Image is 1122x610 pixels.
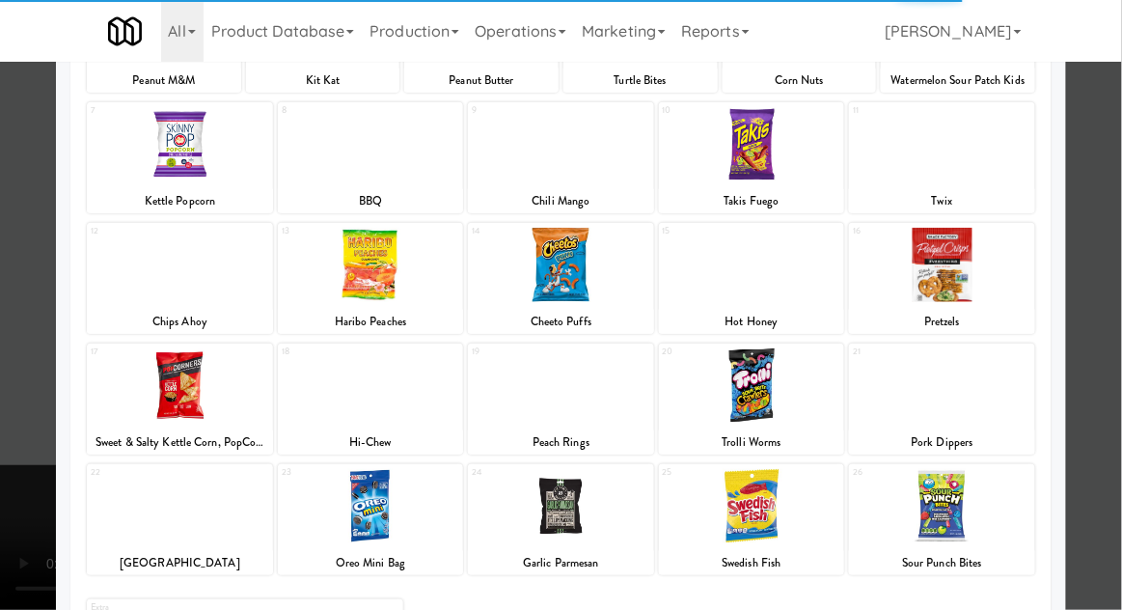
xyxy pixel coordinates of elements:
[852,430,1032,455] div: Pork Dippers
[468,551,654,575] div: Garlic Parmesan
[563,69,718,93] div: Turtle Bites
[472,223,561,239] div: 14
[659,551,845,575] div: Swedish Fish
[282,344,370,360] div: 18
[278,223,464,334] div: 13Haribo Peaches
[849,430,1035,455] div: Pork Dippers
[87,69,241,93] div: Peanut M&M
[663,344,752,360] div: 20
[90,189,270,213] div: Kettle Popcorn
[663,464,752,481] div: 25
[884,69,1032,93] div: Watermelon Sour Patch Kids
[282,464,370,481] div: 23
[725,69,874,93] div: Corn Nuts
[723,69,877,93] div: Corn Nuts
[87,189,273,213] div: Kettle Popcorn
[662,189,842,213] div: Takis Fuego
[852,189,1032,213] div: Twix
[282,102,370,119] div: 8
[90,69,238,93] div: Peanut M&M
[659,344,845,455] div: 20Trolli Worms
[87,464,273,575] div: 22[GEOGRAPHIC_DATA]
[278,102,464,213] div: 8BBQ
[849,551,1035,575] div: Sour Punch Bites
[659,310,845,334] div: Hot Honey
[852,551,1032,575] div: Sour Punch Bites
[468,430,654,455] div: Peach Rings
[87,551,273,575] div: [GEOGRAPHIC_DATA]
[108,14,142,48] img: Micromart
[87,344,273,455] div: 17Sweet & Salty Kettle Corn, PopCorners
[468,189,654,213] div: Chili Mango
[468,464,654,575] div: 24Garlic Parmesan
[90,430,270,455] div: Sweet & Salty Kettle Corn, PopCorners
[90,310,270,334] div: Chips Ahoy
[91,464,179,481] div: 22
[659,464,845,575] div: 25Swedish Fish
[91,223,179,239] div: 12
[87,310,273,334] div: Chips Ahoy
[87,223,273,334] div: 12Chips Ahoy
[90,551,270,575] div: [GEOGRAPHIC_DATA]
[849,223,1035,334] div: 16Pretzels
[853,223,942,239] div: 16
[852,310,1032,334] div: Pretzels
[472,344,561,360] div: 19
[853,344,942,360] div: 21
[249,69,397,93] div: Kit Kat
[278,430,464,455] div: Hi-Chew
[407,69,556,93] div: Peanut Butter
[849,189,1035,213] div: Twix
[662,310,842,334] div: Hot Honey
[853,102,942,119] div: 11
[471,310,651,334] div: Cheeto Puffs
[659,430,845,455] div: Trolli Worms
[87,430,273,455] div: Sweet & Salty Kettle Corn, PopCorners
[91,102,179,119] div: 7
[471,189,651,213] div: Chili Mango
[278,551,464,575] div: Oreo Mini Bag
[281,189,461,213] div: BBQ
[849,344,1035,455] div: 21Pork Dippers
[659,189,845,213] div: Takis Fuego
[659,223,845,334] div: 15Hot Honey
[87,102,273,213] div: 7Kettle Popcorn
[849,102,1035,213] div: 11Twix
[566,69,715,93] div: Turtle Bites
[663,102,752,119] div: 10
[471,551,651,575] div: Garlic Parmesan
[472,102,561,119] div: 9
[281,430,461,455] div: Hi-Chew
[278,344,464,455] div: 18Hi-Chew
[849,464,1035,575] div: 26Sour Punch Bites
[246,69,400,93] div: Kit Kat
[881,69,1035,93] div: Watermelon Sour Patch Kids
[662,430,842,455] div: Trolli Worms
[849,310,1035,334] div: Pretzels
[468,102,654,213] div: 9Chili Mango
[91,344,179,360] div: 17
[278,464,464,575] div: 23Oreo Mini Bag
[662,551,842,575] div: Swedish Fish
[472,464,561,481] div: 24
[468,310,654,334] div: Cheeto Puffs
[404,69,559,93] div: Peanut Butter
[281,310,461,334] div: Haribo Peaches
[282,223,370,239] div: 13
[468,223,654,334] div: 14Cheeto Puffs
[853,464,942,481] div: 26
[468,344,654,455] div: 19Peach Rings
[663,223,752,239] div: 15
[659,102,845,213] div: 10Takis Fuego
[278,189,464,213] div: BBQ
[278,310,464,334] div: Haribo Peaches
[281,551,461,575] div: Oreo Mini Bag
[471,430,651,455] div: Peach Rings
